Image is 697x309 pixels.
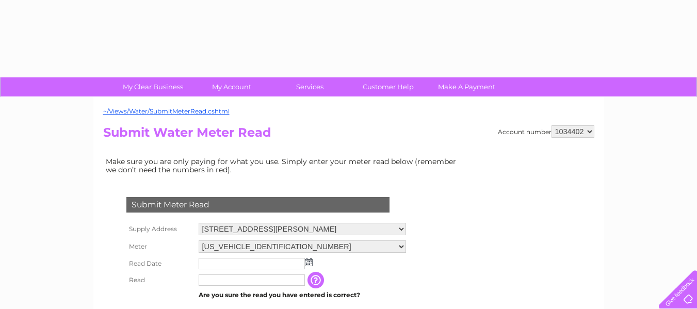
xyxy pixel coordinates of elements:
th: Read [124,272,196,288]
div: Submit Meter Read [126,197,390,213]
a: Make A Payment [424,77,509,96]
th: Supply Address [124,220,196,238]
h2: Submit Water Meter Read [103,125,594,145]
a: My Account [189,77,274,96]
td: Are you sure the read you have entered is correct? [196,288,409,302]
div: Account number [498,125,594,138]
th: Read Date [124,255,196,272]
img: ... [305,258,313,266]
a: Customer Help [346,77,431,96]
td: Make sure you are only paying for what you use. Simply enter your meter read below (remember we d... [103,155,464,176]
a: Services [267,77,352,96]
a: ~/Views/Water/SubmitMeterRead.cshtml [103,107,230,115]
input: Information [307,272,326,288]
a: My Clear Business [110,77,196,96]
th: Meter [124,238,196,255]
